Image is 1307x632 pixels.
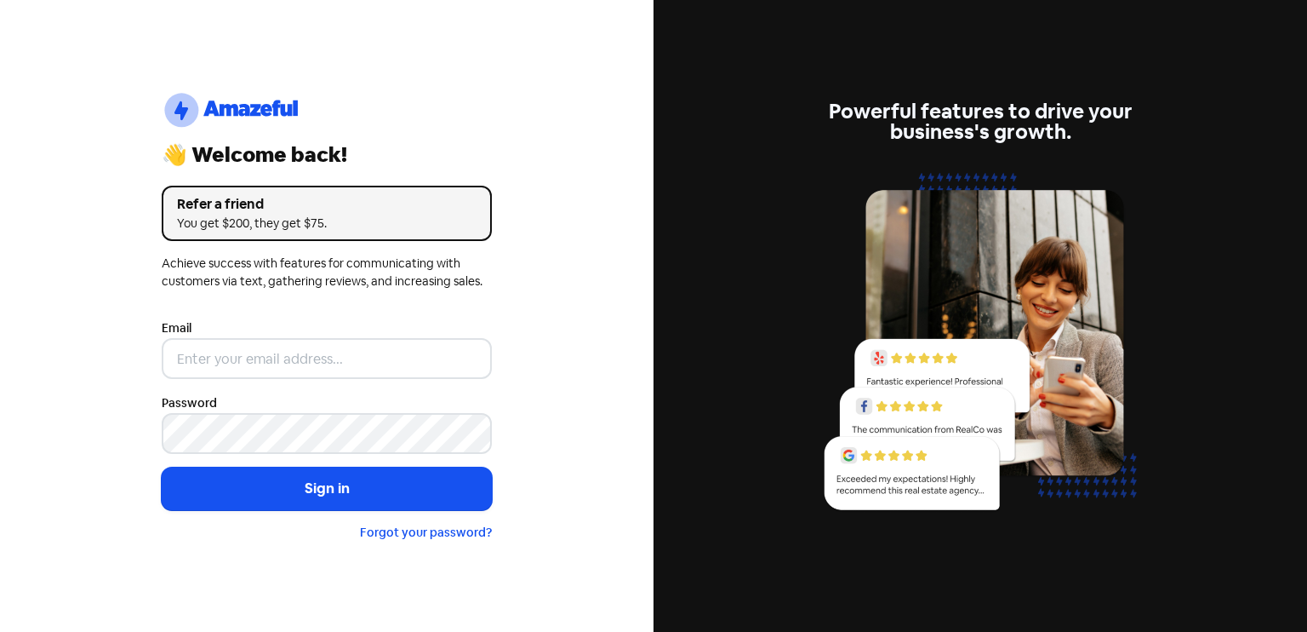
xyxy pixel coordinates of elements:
[815,101,1145,142] div: Powerful features to drive your business's growth.
[162,394,217,412] label: Password
[162,468,492,510] button: Sign in
[815,163,1145,530] img: reviews
[162,319,191,337] label: Email
[177,215,477,233] div: You get $200, they get $75.
[360,525,492,540] a: Forgot your password?
[162,255,492,290] div: Achieve success with features for communicating with customers via text, gathering reviews, and i...
[162,145,492,165] div: 👋 Welcome back!
[162,338,492,379] input: Enter your email address...
[177,194,477,215] div: Refer a friend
